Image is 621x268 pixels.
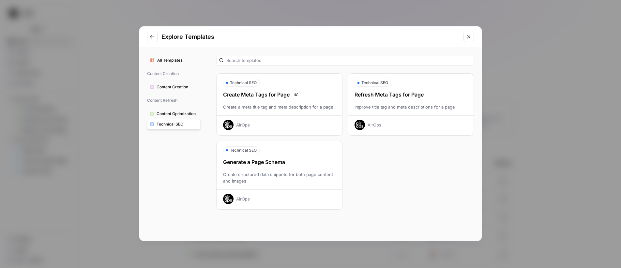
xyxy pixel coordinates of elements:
button: Technical SEORefresh Meta Tags for PageImprove title tag and meta descriptions for a pageAirOps [348,73,474,136]
input: Search templates [226,57,471,64]
span: Technical SEO [157,121,198,127]
span: Content Refresh [147,95,201,106]
a: Read docs [292,91,300,98]
button: Technical SEOCreate Meta Tags for PageRead docsCreate a meta title tag and meta description for a... [216,73,342,136]
div: Create structured data snippets for both page content and images [217,171,342,184]
div: Create a meta title tag and meta description for a page [217,104,342,110]
span: Technical SEO [361,80,388,86]
span: All Templates [157,57,198,63]
div: AirOps [368,122,381,128]
div: Improve title tag and meta descriptions for a page [348,104,474,110]
button: All Templates [147,55,201,66]
span: Technical SEO [230,147,257,153]
span: Content Creation [147,68,201,79]
button: Content Optimization [147,109,201,119]
div: AirOps [236,122,250,128]
span: Content Creation [157,84,198,90]
h2: Explore Templates [161,32,460,41]
button: Close modal [463,32,474,42]
div: AirOps [236,196,250,202]
div: Create Meta Tags for Page [217,91,342,98]
button: Go to previous step [147,32,158,42]
button: Content Creation [147,82,201,92]
button: Technical SEOGenerate a Page SchemaCreate structured data snippets for both page content and imag... [216,141,342,210]
div: Refresh Meta Tags for Page [348,91,474,98]
span: Technical SEO [230,80,257,86]
div: Generate a Page Schema [217,158,342,166]
button: Technical SEO [147,119,201,129]
span: Content Optimization [157,111,198,117]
